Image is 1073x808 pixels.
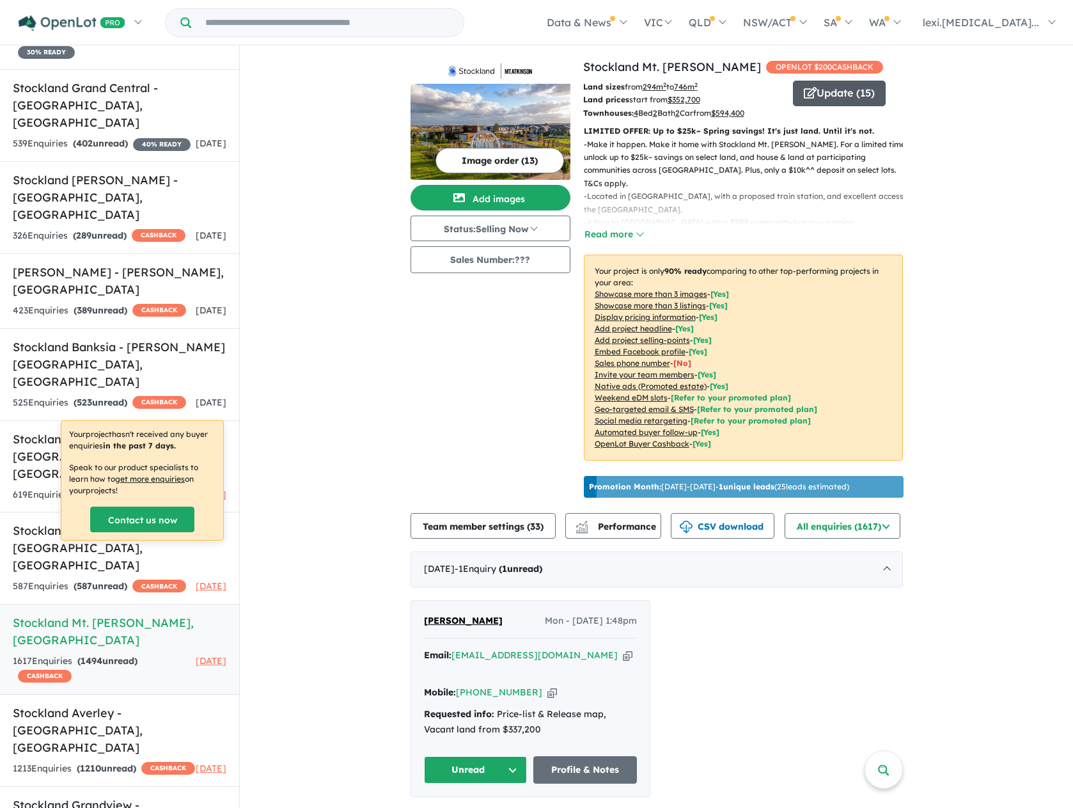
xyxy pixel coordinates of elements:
[634,108,638,118] u: 4
[710,289,729,299] span: [ Yes ]
[584,190,913,216] p: - Located in [GEOGRAPHIC_DATA], with a proposed train station, and excellent access to the [GEOGR...
[455,563,542,574] span: - 1 Enquir y
[196,305,226,316] span: [DATE]
[196,763,226,774] span: [DATE]
[77,655,137,667] strong: ( unread)
[13,171,226,223] h5: Stockland [PERSON_NAME] - [GEOGRAPHIC_DATA] , [GEOGRAPHIC_DATA]
[451,649,618,661] a: [EMAIL_ADDRESS][DOMAIN_NAME]
[577,521,656,532] span: Performance
[18,670,72,683] span: CASHBACK
[132,304,186,317] span: CASHBACK
[424,708,494,720] strong: Requested info:
[653,108,657,118] u: 2
[674,82,698,91] u: 746 m
[664,266,707,276] b: 90 % ready
[424,615,503,626] span: [PERSON_NAME]
[680,521,693,534] img: download icon
[196,397,226,408] span: [DATE]
[547,686,557,699] button: Copy
[77,763,136,774] strong: ( unread)
[595,404,694,414] u: Geo-targeted email & SMS
[13,704,226,756] h5: Stockland Averley - [GEOGRAPHIC_DATA] , [GEOGRAPHIC_DATA]
[583,93,783,106] p: start from
[643,82,666,91] u: 294 m
[424,614,503,629] a: [PERSON_NAME]
[666,82,698,91] span: to
[719,482,774,491] b: 1 unique leads
[675,324,694,333] span: [ Yes ]
[196,580,226,592] span: [DATE]
[456,686,542,698] a: [PHONE_NUMBER]
[583,95,629,104] b: Land prices
[709,301,728,310] span: [ Yes ]
[77,397,92,408] span: 523
[689,347,707,356] span: [ Yes ]
[565,513,661,539] button: Performance
[675,108,680,118] u: 2
[584,138,913,191] p: - Make it happen. Make it home with Stockland Mt. [PERSON_NAME]. For a limited time, unlock up to...
[766,61,883,74] span: OPENLOT $ 200 CASHBACK
[411,216,570,241] button: Status:Selling Now
[584,227,644,242] button: Read more
[19,15,125,31] img: Openlot PRO Logo White
[595,289,707,299] u: Showcase more than 3 images
[13,395,186,411] div: 525 Enquir ies
[13,761,195,777] div: 1213 Enquir ies
[583,81,783,93] p: from
[90,507,194,532] a: Contact us now
[673,358,691,368] span: [ No ]
[583,59,761,74] a: Stockland Mt. [PERSON_NAME]
[595,381,707,391] u: Native ads (Promoted estate)
[76,138,93,149] span: 402
[141,762,195,775] span: CASHBACK
[196,655,226,667] span: [DATE]
[697,404,817,414] span: [Refer to your promoted plan]
[583,82,625,91] b: Land sizes
[589,482,661,491] b: Promotion Month:
[711,108,744,118] u: $ 594,400
[785,513,900,539] button: All enquiries (1617)
[74,397,127,408] strong: ( unread)
[77,580,92,592] span: 587
[13,228,185,244] div: 326 Enquir ies
[13,264,226,298] h5: [PERSON_NAME] - [PERSON_NAME] , [GEOGRAPHIC_DATA]
[691,416,811,425] span: [Refer to your promoted plan]
[411,58,570,180] a: Stockland Mt. Atkinson - Truganina LogoStockland Mt. Atkinson - Truganina
[13,654,196,685] div: 1617 Enquir ies
[793,81,886,106] button: Update (15)
[583,108,634,118] b: Townhouses:
[668,95,700,104] u: $ 352,700
[671,513,774,539] button: CSV download
[595,335,690,345] u: Add project selling-points
[595,393,668,402] u: Weekend eDM slots
[132,580,186,592] span: CASHBACK
[13,579,186,594] div: 587 Enquir ies
[13,338,226,390] h5: Stockland Banksia - [PERSON_NAME][GEOGRAPHIC_DATA] , [GEOGRAPHIC_DATA]
[576,521,587,528] img: line-chart.svg
[13,614,226,649] h5: Stockland Mt. [PERSON_NAME] , [GEOGRAPHIC_DATA]
[69,462,215,496] p: Speak to our product specialists to learn how to on your projects !
[13,487,185,503] div: 619 Enquir ies
[584,255,903,461] p: Your project is only comparing to other top-performing projects in your area: - - - - - - - - - -...
[595,301,706,310] u: Showcase more than 3 listings
[533,756,637,784] a: Profile & Notes
[18,46,75,59] span: 30 % READY
[424,649,451,661] strong: Email:
[411,513,556,539] button: Team member settings (33)
[693,335,712,345] span: [ Yes ]
[13,136,191,152] div: 539 Enquir ies
[545,614,637,629] span: Mon - [DATE] 1:48pm
[693,439,711,448] span: [Yes]
[595,370,694,379] u: Invite your team members
[595,347,685,356] u: Embed Facebook profile
[595,312,696,322] u: Display pricing information
[411,246,570,273] button: Sales Number:???
[595,358,670,368] u: Sales phone number
[103,441,176,450] b: in the past 7 days.
[411,84,570,180] img: Stockland Mt. Atkinson - Truganina
[73,138,128,149] strong: ( unread)
[411,185,570,210] button: Add images
[132,396,186,409] span: CASHBACK
[69,429,215,452] p: Your project hasn't received any buyer enquiries
[76,230,91,241] span: 289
